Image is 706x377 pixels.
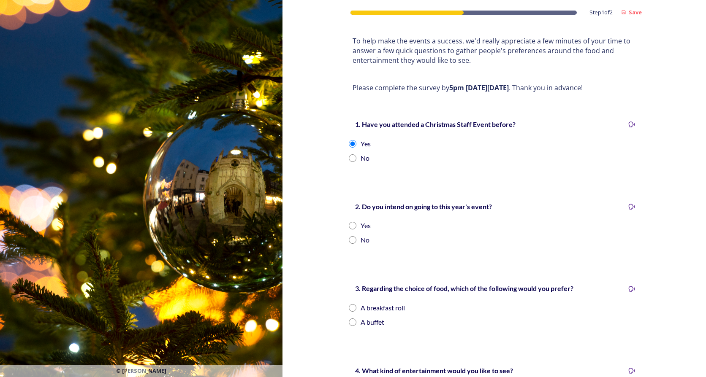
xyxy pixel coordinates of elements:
[353,36,635,65] p: To help make the events a success, we'd really appreciate a few minutes of your time to answer a ...
[629,8,642,16] strong: Save
[116,367,166,375] span: © [PERSON_NAME]
[355,120,516,128] strong: 1. Have you attended a Christmas Staff Event before?
[361,221,371,231] div: Yes
[449,83,509,92] strong: 5pm [DATE][DATE]
[361,317,384,327] div: A buffet
[355,284,573,292] strong: 3. Regarding the choice of food, which of the following would you prefer?
[589,8,613,16] span: Step 1 of 2
[353,83,635,93] p: Please complete the survey by . Thank you in advance!
[361,139,371,149] div: Yes
[355,202,492,210] strong: 2. Do you intend on going to this year's event?
[355,366,513,374] strong: 4. What kind of entertainment would you like to see?
[361,235,369,245] div: No
[361,153,369,163] div: No
[361,303,405,313] div: A breakfast roll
